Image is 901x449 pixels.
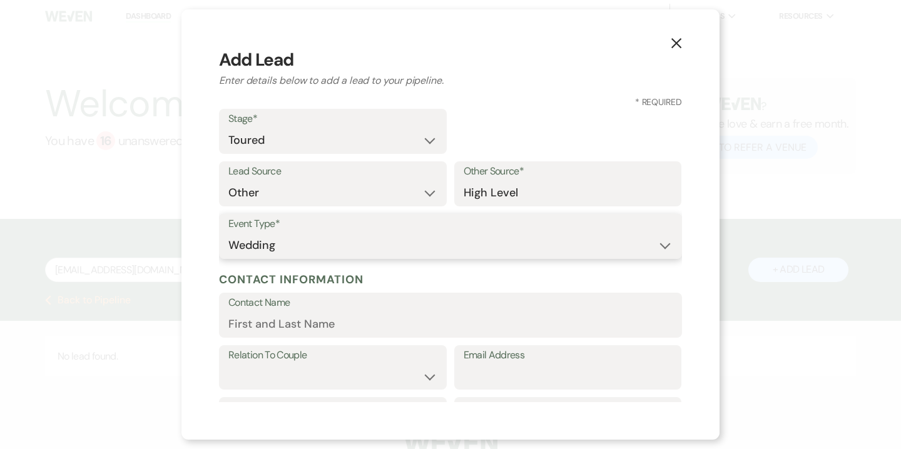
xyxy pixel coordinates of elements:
label: Email Address [464,346,673,365]
h5: Contact Information [219,270,682,289]
label: Contact Name [228,294,673,312]
label: Event Type* [228,215,673,233]
h3: * Required [219,96,682,109]
label: Phone Number [228,398,437,416]
h2: Enter details below to add a lead to your pipeline. [219,73,682,88]
label: Other Source* [464,163,673,181]
input: First and Last Name [228,312,673,336]
label: Preferred Contact Method [464,398,673,416]
label: Lead Source [228,163,437,181]
label: Relation To Couple [228,346,437,365]
label: Stage* [228,110,437,128]
h3: Add Lead [219,47,682,73]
